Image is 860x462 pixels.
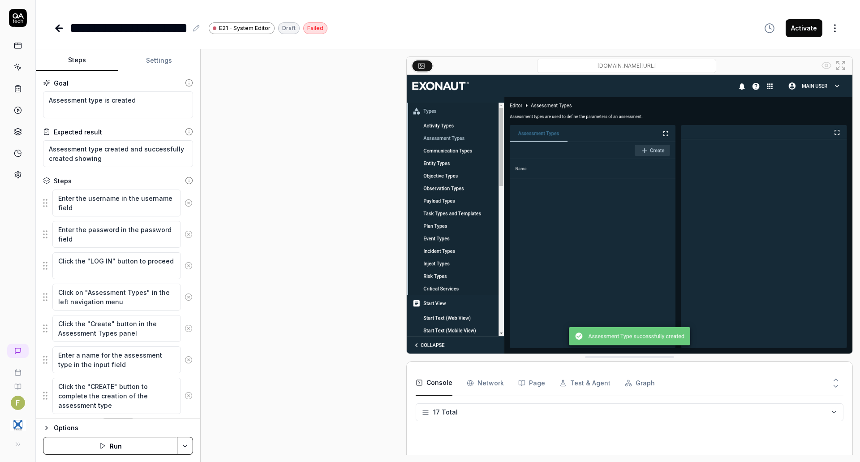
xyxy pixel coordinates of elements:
[209,22,275,34] a: E21 - System Editor
[43,252,193,280] div: Suggestions
[181,288,196,306] button: Remove step
[4,376,32,390] a: Documentation
[54,127,102,137] div: Expected result
[219,24,271,32] span: E21 - System Editor
[407,75,852,354] img: Screenshot
[181,194,196,212] button: Remove step
[819,58,834,73] button: Show all interative elements
[4,362,32,376] a: Book a call with us
[43,423,193,433] button: Options
[786,19,822,37] button: Activate
[10,417,26,433] img: 4C Strategies Logo
[518,371,545,396] button: Page
[118,50,201,71] button: Settings
[467,371,504,396] button: Network
[181,320,196,337] button: Remove step
[181,225,196,243] button: Remove step
[36,50,118,71] button: Steps
[834,58,848,73] button: Open in full screen
[43,346,193,374] div: Suggestions
[43,437,177,455] button: Run
[54,176,72,186] div: Steps
[54,78,69,88] div: Goal
[181,351,196,369] button: Remove step
[759,19,780,37] button: View version history
[43,220,193,248] div: Suggestions
[278,22,300,34] div: Draft
[54,423,193,433] div: Options
[181,257,196,275] button: Remove step
[181,387,196,405] button: Remove step
[625,371,655,396] button: Graph
[43,315,193,342] div: Suggestions
[11,396,25,410] button: F
[43,189,193,217] div: Suggestions
[43,283,193,311] div: Suggestions
[4,410,32,435] button: 4C Strategies Logo
[559,371,611,396] button: Test & Agent
[43,377,193,415] div: Suggestions
[7,344,29,358] a: New conversation
[303,22,327,34] div: Failed
[416,371,452,396] button: Console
